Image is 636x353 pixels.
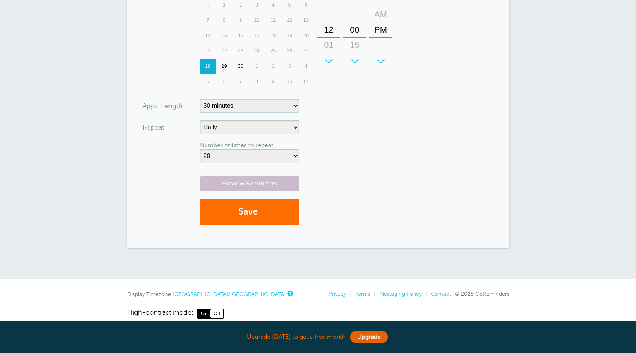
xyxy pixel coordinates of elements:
[198,309,210,318] span: On
[249,43,265,59] div: 24
[232,74,249,89] div: Tuesday, October 7
[200,176,299,191] a: Preview Reminders
[282,74,298,89] div: 10
[210,309,223,318] span: Off
[200,13,216,28] div: Sunday, September 7
[422,291,427,297] li: |
[216,74,232,89] div: 6
[232,13,249,28] div: Tuesday, September 9
[298,28,314,43] div: Saturday, September 20
[216,13,232,28] div: 8
[200,199,299,225] button: Save
[127,329,509,345] div: Upgrade [DATE] to get a free month!
[282,28,298,43] div: 19
[232,59,249,74] div: Tuesday, September 30
[298,13,314,28] div: 13
[320,37,338,53] div: 01
[282,13,298,28] div: Friday, September 12
[249,59,265,74] div: 1
[287,291,292,296] a: This is the timezone being used to display dates and times to you on this device. Click the timez...
[249,28,265,43] div: 17
[216,74,232,89] div: Monday, October 6
[200,13,216,28] div: 7
[265,43,282,59] div: Thursday, September 25
[249,74,265,89] div: Wednesday, October 8
[200,28,216,43] div: Sunday, September 14
[216,13,232,28] div: Monday, September 8
[216,59,232,74] div: Monday, September 29
[173,291,286,297] a: [GEOGRAPHIC_DATA]/[GEOGRAPHIC_DATA]
[282,28,298,43] div: Friday, September 19
[249,59,265,74] div: Wednesday, October 1
[249,13,265,28] div: Wednesday, September 10
[200,59,216,74] div: Today, Sunday, September 28
[329,291,346,297] a: Privacy
[200,74,216,89] div: Sunday, October 5
[372,22,390,37] div: PM
[346,53,364,68] div: 30
[298,13,314,28] div: Saturday, September 13
[265,74,282,89] div: 9
[127,291,292,298] div: Display Timezone:
[200,43,216,59] div: Sunday, September 21
[249,43,265,59] div: Wednesday, September 24
[282,59,298,74] div: 3
[282,13,298,28] div: 12
[265,28,282,43] div: Thursday, September 18
[346,37,364,53] div: 15
[249,13,265,28] div: 10
[265,59,282,74] div: Thursday, October 2
[282,43,298,59] div: 26
[372,7,390,22] div: AM
[265,28,282,43] div: 18
[232,59,249,74] div: 30
[379,291,422,297] a: Messaging Policy
[346,22,364,37] div: 00
[370,291,375,297] li: |
[232,43,249,59] div: Tuesday, September 23
[232,13,249,28] div: 9
[249,28,265,43] div: Wednesday, September 17
[350,331,388,343] a: Upgrade
[232,28,249,43] div: 16
[216,59,232,74] div: 29
[232,28,249,43] div: Tuesday, September 16
[200,43,216,59] div: 21
[355,291,370,297] a: Terms
[282,74,298,89] div: Friday, October 10
[249,74,265,89] div: 8
[298,74,314,89] div: Saturday, October 11
[200,59,216,74] div: 28
[298,59,314,74] div: 4
[346,291,351,297] li: |
[431,291,451,297] a: Contact
[298,43,314,59] div: Saturday, September 27
[298,43,314,59] div: 27
[232,43,249,59] div: 23
[282,59,298,74] div: Friday, October 3
[232,74,249,89] div: 7
[298,59,314,74] div: Saturday, October 4
[455,291,509,297] span: © 2025 GoReminders
[200,28,216,43] div: 14
[216,43,232,59] div: 22
[320,22,338,37] div: 12
[265,13,282,28] div: 11
[142,102,183,109] label: Appt. Length
[298,74,314,89] div: 11
[200,142,273,149] label: Number of times to repeat
[216,43,232,59] div: Monday, September 22
[265,13,282,28] div: Thursday, September 11
[265,43,282,59] div: 25
[282,43,298,59] div: Friday, September 26
[320,53,338,68] div: 02
[265,74,282,89] div: Thursday, October 9
[216,28,232,43] div: Monday, September 15
[216,28,232,43] div: 15
[298,28,314,43] div: 20
[127,309,509,319] a: High-contrast mode: On Off
[200,74,216,89] div: 5
[142,124,164,131] label: Repeat
[127,309,193,319] span: High-contrast mode:
[265,59,282,74] div: 2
